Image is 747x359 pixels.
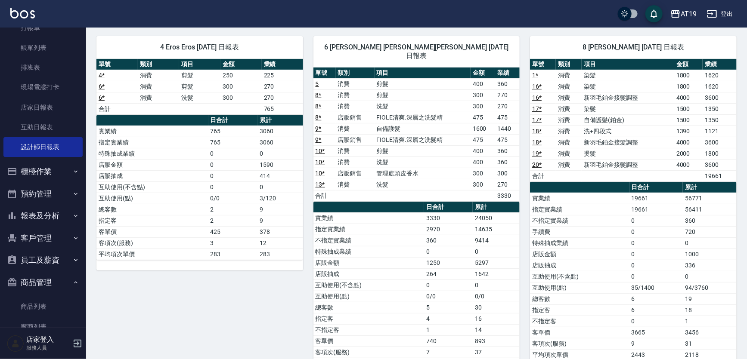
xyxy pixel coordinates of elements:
th: 累計 [473,202,520,213]
div: AT19 [681,9,697,19]
a: 設計師日報表 [3,137,83,157]
td: 0/0 [473,291,520,302]
td: 3/120 [257,193,303,204]
td: 14 [473,324,520,335]
td: 360 [495,145,520,156]
td: 店販金額 [313,257,424,268]
td: 指定實業績 [530,204,629,215]
th: 日合計 [629,182,683,193]
td: 0 [257,148,303,159]
td: 洗髮 [375,101,471,112]
td: 0 [257,181,303,193]
td: 染髮 [582,103,674,114]
a: 排班表 [3,58,83,77]
td: 0 [629,249,683,260]
td: 360 [683,215,737,226]
td: 消費 [138,92,179,103]
td: 1600 [471,123,495,134]
td: 管理處頭皮香水 [375,168,471,179]
td: 不指定客 [313,324,424,335]
td: 客單價 [96,226,208,237]
th: 類別 [336,68,375,79]
td: 3600 [703,137,737,148]
button: 客戶管理 [3,227,83,249]
th: 單號 [313,68,336,79]
td: 2000 [674,148,703,159]
td: 414 [257,170,303,181]
td: 客項次(服務) [96,237,208,249]
td: 3060 [257,126,303,137]
span: 8 [PERSON_NAME] [DATE] 日報表 [540,43,726,52]
td: 3456 [683,327,737,338]
td: 9 [257,215,303,226]
td: 客項次(服務) [530,338,629,349]
td: 剪髮 [179,81,220,92]
td: 30 [473,302,520,313]
td: 消費 [556,126,582,137]
td: 0 [424,246,473,257]
button: 報表及分析 [3,205,83,227]
td: 消費 [556,70,582,81]
td: 指定客 [530,304,629,316]
td: 378 [257,226,303,237]
td: 720 [683,226,737,237]
button: 預約管理 [3,183,83,205]
td: 0 [208,148,258,159]
td: 消費 [556,114,582,126]
table: a dense table [96,115,303,260]
th: 金額 [674,59,703,70]
td: 總客數 [96,204,208,215]
td: 765 [208,126,258,137]
a: 打帳單 [3,18,83,38]
td: 19 [683,293,737,304]
td: 56771 [683,193,737,204]
td: 360 [495,156,520,168]
td: 特殊抽成業績 [530,237,629,249]
button: AT19 [667,5,700,23]
a: 店家日報表 [3,98,83,117]
td: 消費 [556,103,582,114]
td: 店販銷售 [336,134,375,145]
td: 35/1400 [629,282,683,293]
td: 250 [220,70,262,81]
td: 新羽毛鉑金接髮調整 [582,92,674,103]
td: 實業績 [313,212,424,224]
td: 0 [208,159,258,170]
td: 洗髮 [375,179,471,190]
td: 染髮 [582,70,674,81]
td: 新羽毛鉑金接髮調整 [582,137,674,148]
td: 300 [220,92,262,103]
td: 店販抽成 [313,268,424,279]
img: Person [7,335,24,352]
td: 0 [473,279,520,291]
td: 24050 [473,212,520,224]
td: 店販銷售 [336,112,375,123]
td: 1 [424,324,473,335]
td: 3330 [495,190,520,201]
th: 日合計 [424,202,473,213]
td: 400 [471,145,495,156]
td: 1440 [495,123,520,134]
td: 店販金額 [96,159,208,170]
table: a dense table [313,68,520,202]
td: 消費 [138,70,179,81]
td: 總客數 [313,302,424,313]
td: 56411 [683,204,737,215]
th: 業績 [703,59,737,70]
td: 4 [424,313,473,324]
td: 洗髮 [375,156,471,168]
td: 300 [220,81,262,92]
td: 0 [683,237,737,249]
td: 1500 [674,114,703,126]
td: 1350 [703,103,737,114]
td: 2970 [424,224,473,235]
td: 14635 [473,224,520,235]
th: 累計 [257,115,303,126]
td: 1620 [703,70,737,81]
td: 剪髮 [179,70,220,81]
td: 不指定客 [530,316,629,327]
p: 服務人員 [26,344,70,352]
td: 洗+四段式 [582,126,674,137]
td: 300 [471,179,495,190]
td: 實業績 [96,126,208,137]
